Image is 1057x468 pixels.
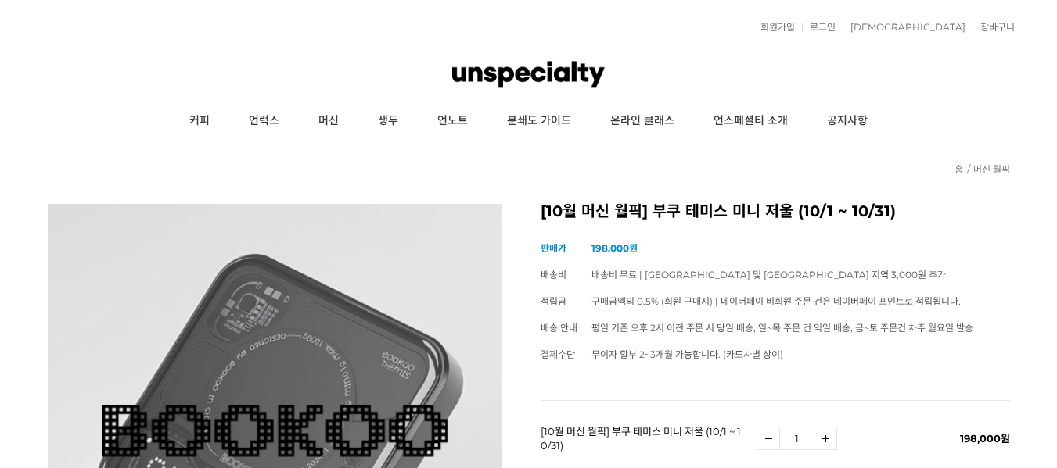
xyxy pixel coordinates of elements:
[955,163,963,175] a: 홈
[487,102,591,141] a: 분쇄도 가이드
[591,348,783,360] span: 무이자 할부 2~3개월 가능합니다. (카드사별 상이)
[541,348,575,360] span: 결제수단
[814,427,837,450] a: 수량증가
[591,102,694,141] a: 온라인 클래스
[591,322,973,334] span: 평일 기준 오후 2시 이전 주문 시 당일 배송, 일~목 주문 건 익일 배송, 금~토 주문건 차주 월요일 발송
[541,204,1010,220] h2: [10월 머신 월픽] 부쿠 테미스 미니 저울 (10/1 ~ 10/31)
[757,427,780,450] a: 수량감소
[843,23,965,32] a: [DEMOGRAPHIC_DATA]
[418,102,487,141] a: 언노트
[299,102,358,141] a: 머신
[541,322,577,334] span: 배송 안내
[170,102,229,141] a: 커피
[807,102,887,141] a: 공지사항
[452,51,604,98] img: 언스페셜티 몰
[802,23,836,32] a: 로그인
[591,295,961,307] span: 구매금액의 0.5% (회원 구매시) | 네이버페이 비회원 주문 건은 네이버페이 포인트로 적립됩니다.
[973,23,1015,32] a: 장바구니
[229,102,299,141] a: 언럭스
[541,242,566,254] span: 판매가
[694,102,807,141] a: 언스페셜티 소개
[358,102,418,141] a: 생두
[960,432,1010,445] span: 198,000원
[591,242,638,254] strong: 198,000원
[973,163,1010,175] a: 머신 월픽
[541,269,566,280] span: 배송비
[753,23,795,32] a: 회원가입
[591,269,946,280] span: 배송비 무료 | [GEOGRAPHIC_DATA] 및 [GEOGRAPHIC_DATA] 지역 3,000원 추가
[541,295,566,307] span: 적립금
